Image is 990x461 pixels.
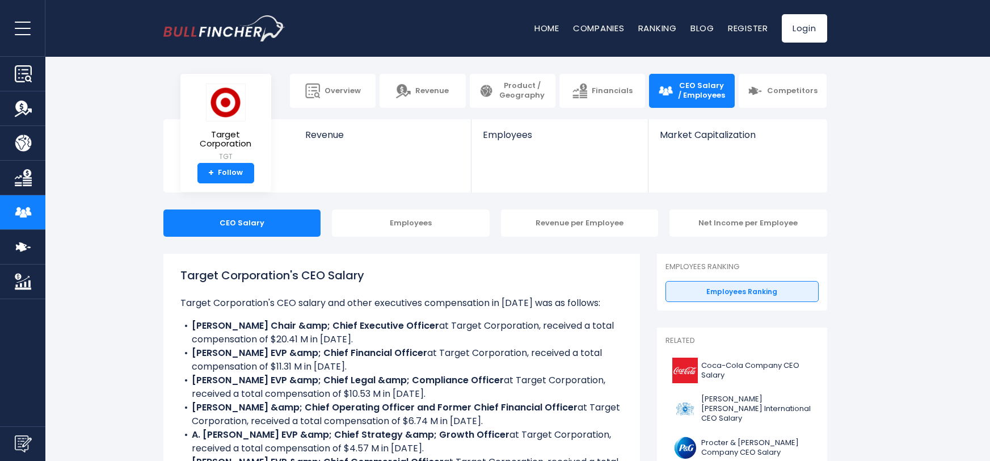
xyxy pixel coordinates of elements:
[192,346,427,359] b: [PERSON_NAME] EVP &amp; Chief Financial Officer
[471,119,648,160] a: Employees
[180,319,623,346] li: at Target Corporation, received a total compensation of $20.41 M in [DATE].
[483,129,637,140] span: Employees
[534,22,559,34] a: Home
[180,428,623,455] li: at Target Corporation, received a total compensation of $4.57 M in [DATE].
[498,81,546,100] span: Product / Geography
[592,86,633,96] span: Financials
[677,81,726,100] span: CEO Salary / Employees
[728,22,768,34] a: Register
[180,401,623,428] li: at Target Corporation, received a total compensation of $6.74 M in [DATE].
[648,119,825,160] a: Market Capitalization
[180,267,623,284] h1: Target Corporation's CEO Salary
[189,83,263,163] a: Target Corporation TGT
[180,346,623,374] li: at Target Corporation, received a total compensation of $11.31 M in [DATE].
[701,438,812,458] span: Procter & [PERSON_NAME] Company CEO Salary
[665,262,819,272] p: Employees Ranking
[192,428,509,441] b: A. [PERSON_NAME] EVP &amp; Chief Strategy &amp; Growth Officer
[672,358,698,383] img: KO logo
[380,74,465,108] a: Revenue
[782,14,827,43] a: Login
[665,336,819,346] p: Related
[660,129,814,140] span: Market Capitalization
[501,209,659,237] div: Revenue per Employee
[701,395,812,424] span: [PERSON_NAME] [PERSON_NAME] International CEO Salary
[665,392,819,426] a: [PERSON_NAME] [PERSON_NAME] International CEO Salary
[665,355,819,386] a: Coca-Cola Company CEO Salary
[559,74,645,108] a: Financials
[192,374,504,387] b: [PERSON_NAME] EVP &amp; Chief Legal &amp; Compliance Officer
[669,209,827,237] div: Net Income per Employee
[415,86,449,96] span: Revenue
[325,86,361,96] span: Overview
[332,209,490,237] div: Employees
[305,129,460,140] span: Revenue
[180,296,623,310] p: Target Corporation's CEO salary and other executives compensation in [DATE] was as follows:
[672,435,698,460] img: PG logo
[690,22,714,34] a: Blog
[290,74,376,108] a: Overview
[672,396,698,422] img: PM logo
[573,22,625,34] a: Companies
[701,361,812,380] span: Coca-Cola Company CEO Salary
[163,209,321,237] div: CEO Salary
[189,130,262,149] span: Target Corporation
[189,152,262,162] small: TGT
[767,86,818,96] span: Competitors
[180,374,623,401] li: at Target Corporation, received a total compensation of $10.53 M in [DATE].
[470,74,555,108] a: Product / Geography
[294,119,471,160] a: Revenue
[197,163,254,183] a: +Follow
[163,15,285,41] img: bullfincher logo
[208,168,214,178] strong: +
[665,281,819,303] a: Employees Ranking
[192,401,578,414] b: [PERSON_NAME] &amp; Chief Operating Officer and Former Chief Financial Officer
[739,74,827,108] a: Competitors
[163,15,285,41] a: Go to homepage
[649,74,735,108] a: CEO Salary / Employees
[192,319,439,332] b: [PERSON_NAME] Chair &amp; Chief Executive Officer
[638,22,677,34] a: Ranking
